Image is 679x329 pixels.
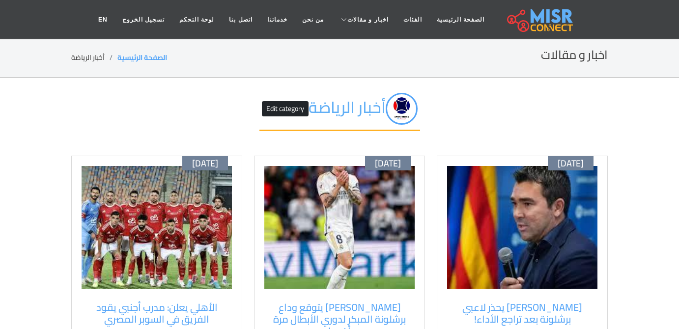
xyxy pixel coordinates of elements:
[91,10,115,29] a: EN
[541,48,608,62] h2: اخبار و مقالات
[396,10,429,29] a: الفئات
[558,158,584,169] span: [DATE]
[117,51,167,64] a: الصفحة الرئيسية
[86,302,227,325] a: الأهلي يعلن: مدرب أجنبي يقود الفريق في السوبر المصري
[172,10,222,29] a: لوحة التحكم
[115,10,172,29] a: تسجيل الخروج
[260,10,295,29] a: خدماتنا
[447,166,597,289] img: ديكو يتحدث عن أزمة برشلونة تحت قيادة هانز فليك.
[264,166,415,289] img: توني كروس يتحدث عن تراجع أداء برشلونة تحت قيادة هانز فليك.
[347,15,389,24] span: اخبار و مقالات
[331,10,396,29] a: اخبار و مقالات
[429,10,492,29] a: الصفحة الرئيسية
[71,53,117,63] li: أخبار الرياضة
[452,302,593,325] a: [PERSON_NAME] يحذر لاعبي برشلونة بعد تراجع الأداء!
[386,93,418,125] img: 6ID61bWmfYNJ38VrOyMM.png
[222,10,259,29] a: اتصل بنا
[295,10,331,29] a: من نحن
[259,93,420,131] h2: أخبار الرياضة
[507,7,573,32] img: main.misr_connect
[375,158,401,169] span: [DATE]
[262,101,309,116] button: Edit category
[82,166,232,289] img: مدرب الأهلي الجديد مع الفريق في التدريب.
[192,158,218,169] span: [DATE]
